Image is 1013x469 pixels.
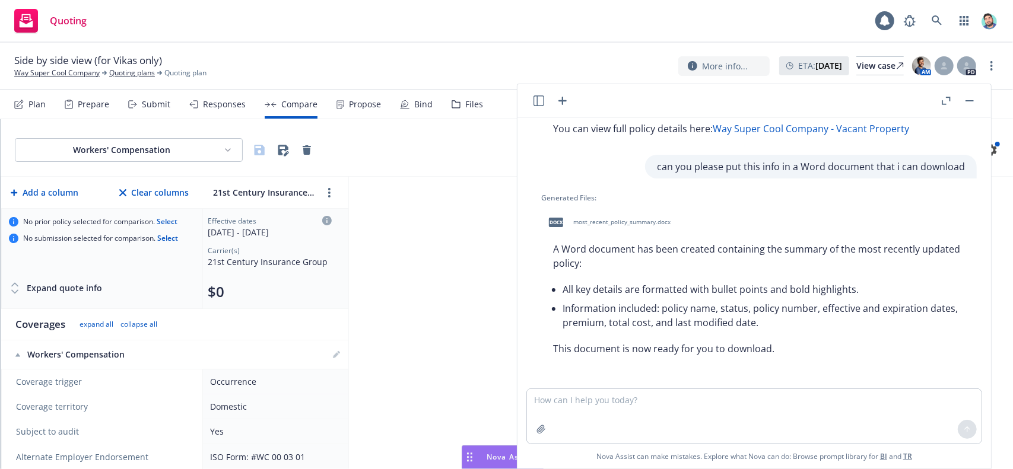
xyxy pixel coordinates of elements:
[15,138,243,162] button: Workers' Compensation
[50,16,87,25] span: Quoting
[23,234,178,243] span: No submission selected for comparison.
[912,56,931,75] img: photo
[541,208,673,237] div: docxmost_recent_policy_summary.docx
[16,451,148,463] span: Alternate Employer Endorsement
[462,445,544,469] button: Nova Assist
[281,100,317,109] div: Compare
[208,216,332,226] div: Effective dates
[678,56,770,76] button: More info...
[78,100,109,109] div: Prepare
[28,100,46,109] div: Plan
[80,320,113,329] button: expand all
[14,53,162,68] span: Side by side view (for Vikas only)
[208,245,332,256] div: Carrier(s)
[349,100,381,109] div: Propose
[23,217,177,226] span: No prior policy selected for comparison.
[880,451,887,461] a: BI
[164,68,207,78] span: Quoting plan
[573,218,671,226] span: most_recent_policy_summary.docx
[553,242,965,270] p: A Word document has been created containing the summary of the most recently updated policy:
[798,59,842,72] span: ETA :
[903,451,912,461] a: TR
[109,68,155,78] a: Quoting plans
[702,60,748,72] span: More info...
[952,9,976,33] a: Switch app
[462,446,477,468] div: Drag to move
[208,256,332,268] div: 21st Century Insurance Group
[329,347,344,362] a: editPencil
[980,11,999,30] img: photo
[9,4,91,37] a: Quoting
[553,122,932,136] p: You can view full policy details here:
[9,276,102,300] button: Expand quote info
[898,9,922,33] a: Report a Bug
[553,342,965,356] p: This document is now ready for you to download.
[856,57,904,75] div: View case
[16,426,190,438] span: Subject to audit
[210,375,336,388] div: Occurrence
[210,184,317,201] input: 21st Century Insurance Group
[120,320,157,329] button: collapse all
[563,280,965,299] li: All key details are formatted with bullet points and bold highlights.
[985,59,999,73] a: more
[142,100,170,109] div: Submit
[208,282,224,301] button: $0
[208,226,332,238] div: [DATE] - [DATE]
[549,218,563,226] span: docx
[563,299,965,332] li: Information included: policy name, status, policy number, effective and expiration dates, premium...
[117,181,191,205] button: Clear columns
[25,144,218,156] div: Workers' Compensation
[713,122,909,135] a: Way Super Cool Company - Vacant Property
[16,401,190,413] span: Coverage territory
[15,317,65,331] div: Coverages
[541,193,977,203] div: Generated Files:
[596,444,912,468] span: Nova Assist can make mistakes. Explore what Nova can do: Browse prompt library for and
[856,56,904,75] a: View case
[815,60,842,71] strong: [DATE]
[8,181,81,205] button: Add a column
[16,376,190,388] span: Coverage trigger
[210,400,336,413] div: Domestic
[208,282,332,301] div: Total premium (click to edit billing info)
[657,159,965,174] p: can you please put this info in a Word document that i can download
[14,68,100,78] a: Way Super Cool Company
[465,100,483,109] div: Files
[210,451,336,463] div: ISO Form: #WC 00 03 01
[203,100,246,109] div: Responses
[925,9,949,33] a: Search
[487,452,534,462] span: Nova Assist
[322,186,336,200] a: more
[414,100,433,109] div: Bind
[15,349,191,360] div: Workers' Compensation
[210,425,336,438] div: Yes
[208,216,332,238] div: Click to edit column carrier quote details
